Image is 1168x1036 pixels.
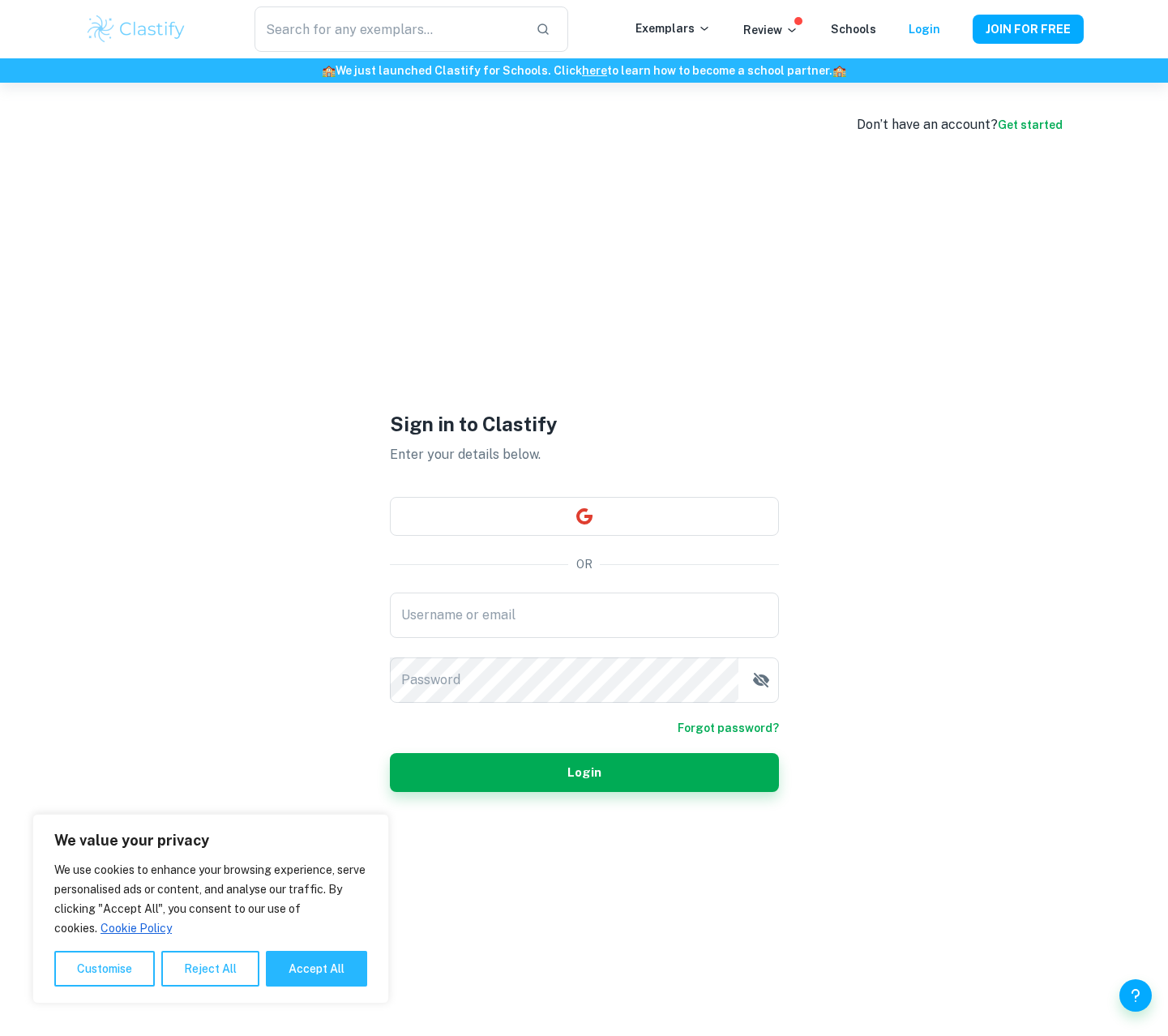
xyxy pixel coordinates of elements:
[1119,979,1152,1012] button: Help and Feedback
[54,951,155,987] button: Customise
[255,6,522,52] input: Search for any exemplars...
[161,951,259,987] button: Reject All
[831,23,876,36] a: Schools
[678,719,779,737] a: Forgot password?
[582,64,607,77] a: here
[54,831,367,850] p: We value your privacy
[54,860,367,938] p: We use cookies to enhance your browsing experience, serve personalised ads or content, and analys...
[32,814,389,1004] div: We value your privacy
[857,115,1063,135] div: Don’t have an account?
[390,753,779,792] button: Login
[322,64,336,77] span: 🏫
[3,62,1165,79] h6: We just launched Clastify for Schools. Click to learn how to become a school partner.
[743,21,798,39] p: Review
[909,23,940,36] a: Login
[100,921,173,935] a: Cookie Policy
[390,409,779,439] h1: Sign in to Clastify
[635,19,711,37] p: Exemplars
[576,555,593,573] p: OR
[998,118,1063,131] a: Get started
[85,13,188,45] img: Clastify logo
[266,951,367,987] button: Accept All
[390,445,779,464] p: Enter your details below.
[973,15,1084,44] button: JOIN FOR FREE
[832,64,846,77] span: 🏫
